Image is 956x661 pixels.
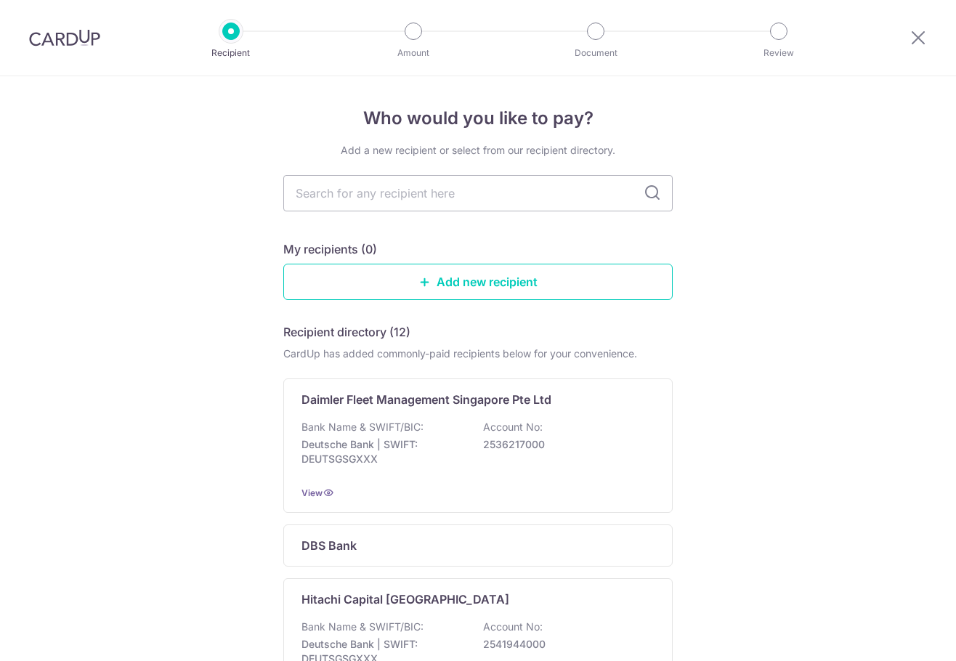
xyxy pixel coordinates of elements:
div: CardUp has added commonly-paid recipients below for your convenience. [283,346,673,361]
h5: Recipient directory (12) [283,323,410,341]
img: CardUp [29,29,100,46]
p: 2536217000 [483,437,646,452]
a: Add new recipient [283,264,673,300]
p: Account No: [483,620,543,634]
p: Amount [360,46,467,60]
p: Daimler Fleet Management Singapore Pte Ltd [301,391,551,408]
p: Account No: [483,420,543,434]
p: DBS Bank [301,537,357,554]
div: Add a new recipient or select from our recipient directory. [283,143,673,158]
iframe: Opens a widget where you can find more information [859,617,941,654]
input: Search for any recipient here [283,175,673,211]
h5: My recipients (0) [283,240,377,258]
p: Recipient [177,46,285,60]
a: View [301,487,323,498]
p: Bank Name & SWIFT/BIC: [301,420,424,434]
p: Deutsche Bank | SWIFT: DEUTSGSGXXX [301,437,464,466]
p: Bank Name & SWIFT/BIC: [301,620,424,634]
p: 2541944000 [483,637,646,652]
p: Review [725,46,833,60]
h4: Who would you like to pay? [283,105,673,131]
p: Hitachi Capital [GEOGRAPHIC_DATA] [301,591,509,608]
p: Document [542,46,649,60]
